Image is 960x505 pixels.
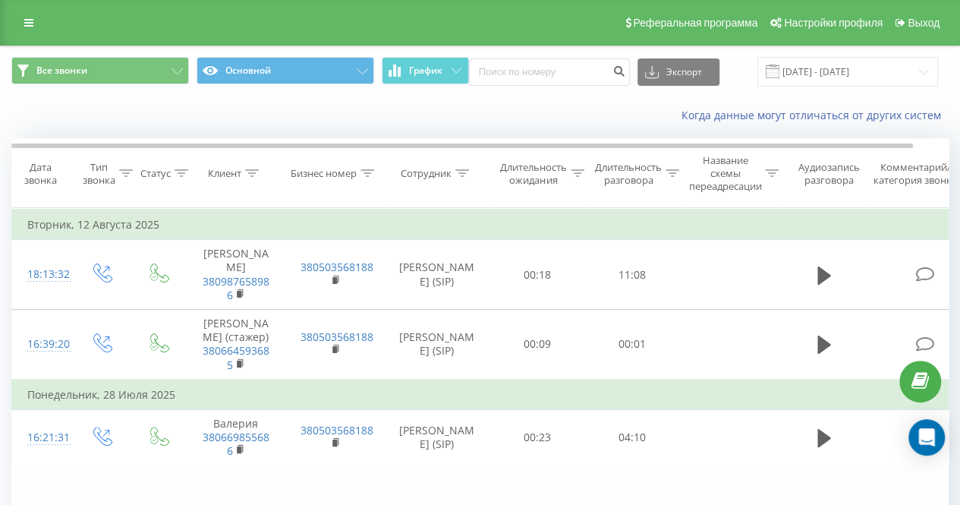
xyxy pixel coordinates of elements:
a: 380503568188 [301,330,373,344]
div: Название схемы переадресации [688,154,761,193]
button: Основной [197,57,374,84]
input: Поиск по номеру [469,58,630,86]
td: 00:01 [585,310,680,380]
div: Клиент [208,167,241,180]
div: 16:21:31 [27,423,58,453]
div: Комментарий/категория звонка [871,161,960,187]
div: 18:13:32 [27,260,58,289]
td: 00:23 [490,409,585,466]
div: Статус [140,167,171,180]
td: [PERSON_NAME] (SIP) [384,409,490,466]
div: Аудиозапись разговора [792,161,865,187]
td: [PERSON_NAME] (SIP) [384,310,490,380]
td: [PERSON_NAME] [187,240,285,310]
td: 04:10 [585,409,680,466]
div: Длительность разговора [595,161,662,187]
a: 380664593685 [203,343,269,371]
span: Все звонки [36,65,87,77]
td: Валерия [187,409,285,466]
a: Когда данные могут отличаться от других систем [681,108,949,122]
div: Сотрудник [401,167,452,180]
button: График [382,57,469,84]
div: Дата звонка [12,161,68,187]
button: Экспорт [637,58,719,86]
span: График [409,65,442,76]
div: Тип звонка [83,161,115,187]
div: Open Intercom Messenger [908,419,945,456]
span: Настройки профиля [784,17,883,29]
td: 11:08 [585,240,680,310]
div: Бизнес номер [291,167,357,180]
a: 380669855686 [203,430,269,458]
span: Выход [908,17,940,29]
button: Все звонки [11,57,189,84]
td: 00:09 [490,310,585,380]
div: 16:39:20 [27,330,58,359]
td: 00:18 [490,240,585,310]
a: 380503568188 [301,260,373,274]
a: 380503568188 [301,423,373,437]
a: 380987658986 [203,274,269,302]
span: Реферальная программа [633,17,757,29]
div: Длительность ожидания [500,161,567,187]
td: [PERSON_NAME] (стажер) [187,310,285,380]
td: [PERSON_NAME] (SIP) [384,240,490,310]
